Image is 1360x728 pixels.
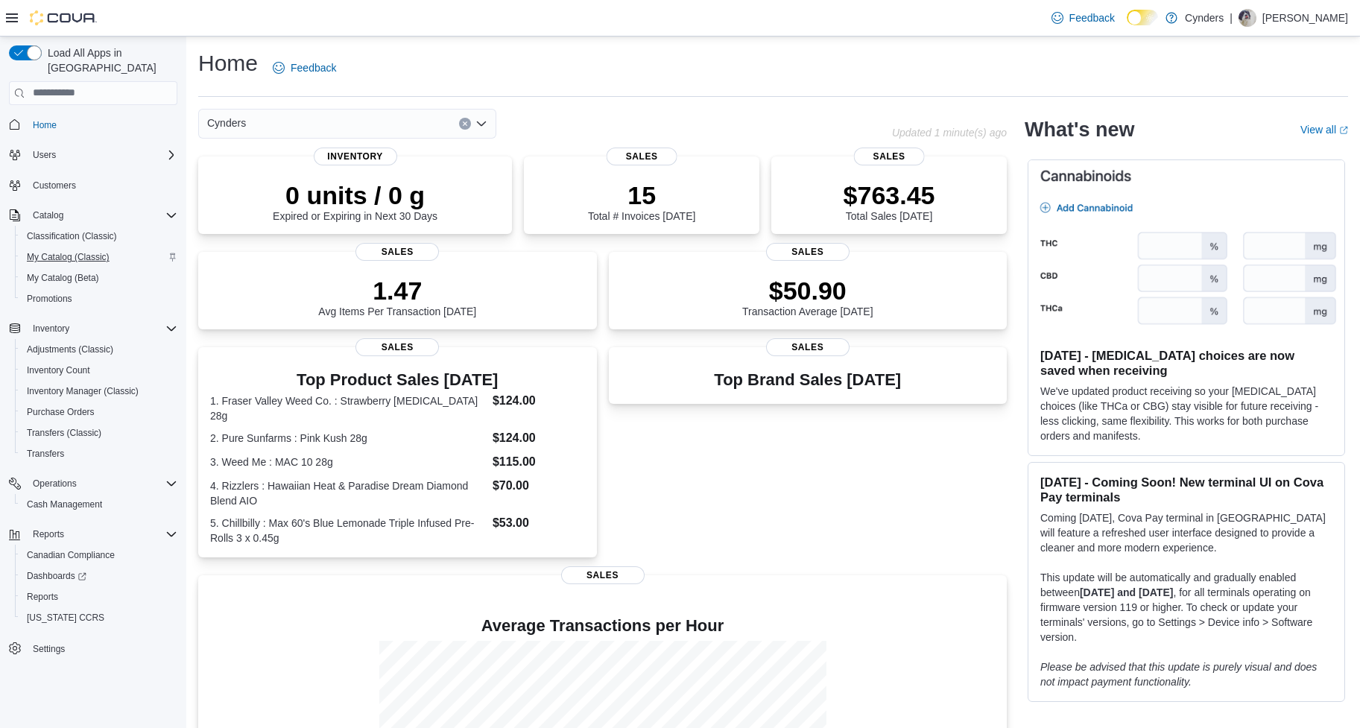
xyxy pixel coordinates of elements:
[1046,3,1121,33] a: Feedback
[15,288,183,309] button: Promotions
[15,443,183,464] button: Transfers
[21,496,177,513] span: Cash Management
[21,269,105,287] a: My Catalog (Beta)
[15,586,183,607] button: Reports
[742,276,873,306] p: $50.90
[1040,510,1332,555] p: Coming [DATE], Cova Pay terminal in [GEOGRAPHIC_DATA] will feature a refreshed user interface des...
[714,371,901,389] h3: Top Brand Sales [DATE]
[27,525,70,543] button: Reports
[21,361,96,379] a: Inventory Count
[21,609,177,627] span: Washington CCRS
[27,251,110,263] span: My Catalog (Classic)
[15,360,183,381] button: Inventory Count
[30,10,97,25] img: Cova
[27,448,64,460] span: Transfers
[33,180,76,192] span: Customers
[1339,126,1348,135] svg: External link
[15,402,183,422] button: Purchase Orders
[21,567,177,585] span: Dashboards
[318,276,476,317] div: Avg Items Per Transaction [DATE]
[27,406,95,418] span: Purchase Orders
[273,180,437,210] p: 0 units / 0 g
[355,338,439,356] span: Sales
[21,341,119,358] a: Adjustments (Classic)
[27,177,82,194] a: Customers
[21,546,177,564] span: Canadian Compliance
[21,609,110,627] a: [US_STATE] CCRS
[210,478,487,508] dt: 4. Rizzlers : Hawaiian Heat & Paradise Dream Diamond Blend AIO
[1127,25,1127,26] span: Dark Mode
[1025,118,1134,142] h2: What's new
[15,268,183,288] button: My Catalog (Beta)
[588,180,695,222] div: Total # Invoices [DATE]
[493,392,585,410] dd: $124.00
[15,339,183,360] button: Adjustments (Classic)
[21,588,64,606] a: Reports
[21,227,177,245] span: Classification (Classic)
[15,226,183,247] button: Classification (Classic)
[33,478,77,490] span: Operations
[493,477,585,495] dd: $70.00
[3,318,183,339] button: Inventory
[21,403,101,421] a: Purchase Orders
[210,393,487,423] dt: 1. Fraser Valley Weed Co. : Strawberry [MEDICAL_DATA] 28g
[27,146,177,164] span: Users
[21,546,121,564] a: Canadian Compliance
[27,206,69,224] button: Catalog
[33,119,57,131] span: Home
[15,545,183,566] button: Canadian Compliance
[27,385,139,397] span: Inventory Manager (Classic)
[15,422,183,443] button: Transfers (Classic)
[742,276,873,317] div: Transaction Average [DATE]
[3,637,183,659] button: Settings
[844,180,935,222] div: Total Sales [DATE]
[3,114,183,136] button: Home
[588,180,695,210] p: 15
[3,205,183,226] button: Catalog
[854,148,925,165] span: Sales
[210,371,585,389] h3: Top Product Sales [DATE]
[27,498,102,510] span: Cash Management
[33,643,65,655] span: Settings
[21,588,177,606] span: Reports
[318,276,476,306] p: 1.47
[27,570,86,582] span: Dashboards
[21,341,177,358] span: Adjustments (Classic)
[21,269,177,287] span: My Catalog (Beta)
[27,427,101,439] span: Transfers (Classic)
[9,108,177,698] nav: Complex example
[561,566,645,584] span: Sales
[27,549,115,561] span: Canadian Compliance
[27,272,99,284] span: My Catalog (Beta)
[493,453,585,471] dd: $115.00
[3,174,183,196] button: Customers
[355,243,439,261] span: Sales
[27,206,177,224] span: Catalog
[27,115,177,134] span: Home
[27,640,71,658] a: Settings
[892,127,1007,139] p: Updated 1 minute(s) ago
[210,431,487,446] dt: 2. Pure Sunfarms : Pink Kush 28g
[27,364,90,376] span: Inventory Count
[33,209,63,221] span: Catalog
[33,528,64,540] span: Reports
[1040,348,1332,378] h3: [DATE] - [MEDICAL_DATA] choices are now saved when receiving
[291,60,336,75] span: Feedback
[3,145,183,165] button: Users
[459,118,471,130] button: Clear input
[1040,475,1332,504] h3: [DATE] - Coming Soon! New terminal UI on Cova Pay terminals
[1040,384,1332,443] p: We've updated product receiving so your [MEDICAL_DATA] choices (like THCa or CBG) stay visible fo...
[27,116,63,134] a: Home
[21,248,116,266] a: My Catalog (Classic)
[21,290,177,308] span: Promotions
[27,612,104,624] span: [US_STATE] CCRS
[1262,9,1348,27] p: [PERSON_NAME]
[607,148,677,165] span: Sales
[766,243,850,261] span: Sales
[27,176,177,194] span: Customers
[21,496,108,513] a: Cash Management
[33,149,56,161] span: Users
[3,524,183,545] button: Reports
[1230,9,1233,27] p: |
[21,424,107,442] a: Transfers (Classic)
